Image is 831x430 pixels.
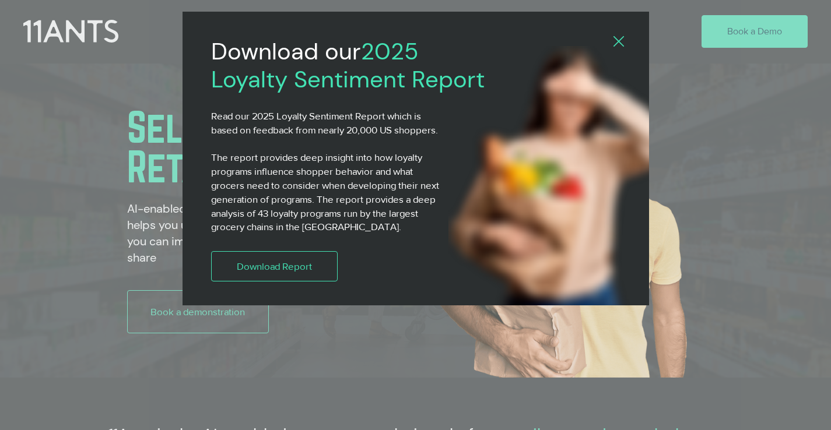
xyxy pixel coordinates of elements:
[211,109,444,137] p: Read our 2025 Loyalty Sentiment Report which is based on feedback from nearly 20,000 US shoppers.
[237,259,312,273] span: Download Report
[448,46,678,319] img: 11ants shopper4.png
[211,36,361,66] span: Download our
[211,37,489,93] h2: 2025 Loyalty Sentiment Report
[211,251,338,281] a: Download Report
[211,150,444,234] p: The report provides deep insight into how loyalty programs influence shopper behavior and what gr...
[613,36,624,48] div: Back to site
